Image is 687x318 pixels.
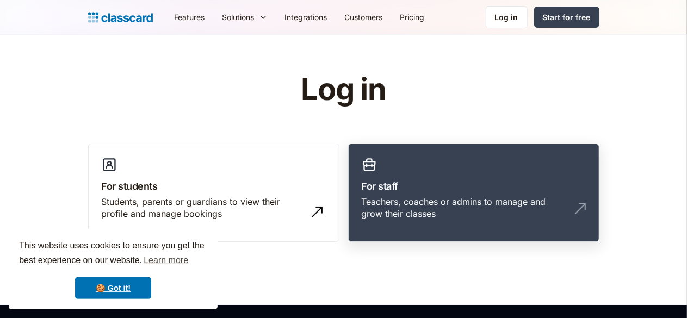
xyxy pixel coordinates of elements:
[486,6,528,28] a: Log in
[142,252,190,269] a: learn more about cookies
[222,11,255,23] div: Solutions
[171,73,516,107] h1: Log in
[543,11,591,23] div: Start for free
[88,10,153,25] a: Logo
[102,179,326,194] h3: For students
[534,7,599,28] a: Start for free
[348,144,599,242] a: For staffTeachers, coaches or admins to manage and grow their classes
[392,5,434,29] a: Pricing
[336,5,392,29] a: Customers
[276,5,336,29] a: Integrations
[166,5,214,29] a: Features
[362,179,586,194] h3: For staff
[75,277,151,299] a: dismiss cookie message
[88,144,339,242] a: For studentsStudents, parents or guardians to view their profile and manage bookings
[102,196,304,220] div: Students, parents or guardians to view their profile and manage bookings
[19,239,207,269] span: This website uses cookies to ensure you get the best experience on our website.
[214,5,276,29] div: Solutions
[9,229,218,309] div: cookieconsent
[362,196,564,220] div: Teachers, coaches or admins to manage and grow their classes
[495,11,518,23] div: Log in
